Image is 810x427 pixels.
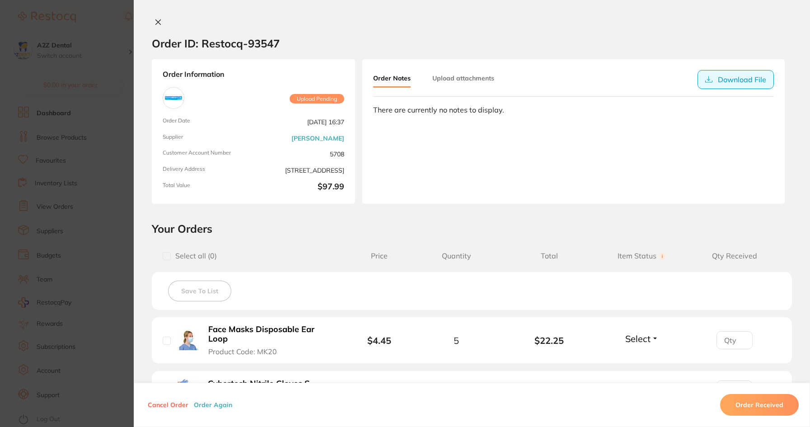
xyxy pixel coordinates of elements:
[367,335,391,346] b: $4.45
[165,89,182,107] img: Adam Dental
[503,252,595,260] span: Total
[163,134,250,143] span: Supplier
[688,252,781,260] span: Qty Received
[257,117,344,127] span: [DATE] 16:37
[373,70,411,88] button: Order Notes
[432,70,494,86] button: Upload attachments
[178,328,199,350] img: Face Masks Disposable Ear Loop
[373,106,774,114] div: There are currently no notes to display.
[454,335,459,346] span: 5
[716,380,753,399] input: Qty
[208,347,277,356] span: Product Code: MK20
[163,117,250,127] span: Order Date
[208,379,310,389] b: Cybertech Nitrile Gloves S
[145,401,191,409] button: Cancel Order
[716,331,753,349] input: Qty
[205,379,321,401] button: Cybertech Nitrile Gloves S Product Code: CT-9889874
[163,166,250,175] span: Delivery Address
[171,252,217,260] span: Select all ( 0 )
[290,94,344,104] span: Upload Pending
[720,394,799,416] button: Order Received
[348,252,410,260] span: Price
[623,333,661,344] button: Select
[163,150,250,159] span: Customer Account Number
[191,401,235,409] button: Order Again
[163,182,250,193] span: Total Value
[625,333,651,344] span: Select
[503,335,595,346] b: $22.25
[257,150,344,159] span: 5708
[291,135,344,142] a: [PERSON_NAME]
[168,281,231,301] button: Save To List
[257,166,344,175] span: [STREET_ADDRESS]
[257,182,344,193] b: $97.99
[625,382,651,394] span: Select
[152,222,792,235] h2: Your Orders
[152,37,280,50] h2: Order ID: Restocq- 93547
[208,325,332,343] b: Face Masks Disposable Ear Loop
[623,382,661,394] button: Select
[410,252,503,260] span: Quantity
[698,70,774,89] button: Download File
[595,252,688,260] span: Item Status
[178,378,198,399] img: Cybertech Nitrile Gloves S
[163,70,344,80] strong: Order Information
[206,324,334,356] button: Face Masks Disposable Ear Loop Product Code: MK20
